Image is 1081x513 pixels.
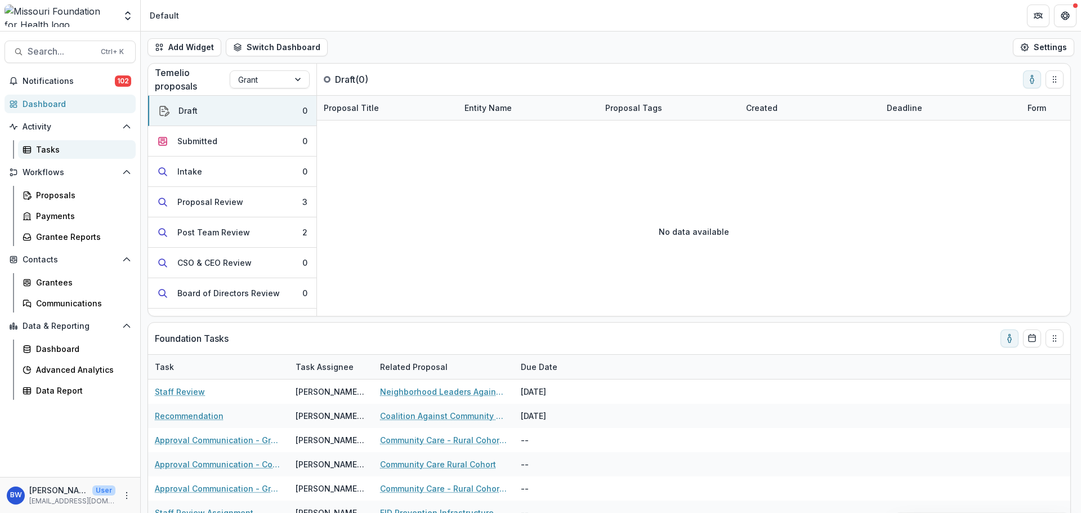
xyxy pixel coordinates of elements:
[289,355,373,379] div: Task Assignee
[458,102,519,114] div: Entity Name
[18,340,136,358] a: Dashboard
[514,476,598,501] div: --
[302,135,307,147] div: 0
[36,210,127,222] div: Payments
[155,410,224,422] a: Recommendation
[155,386,205,398] a: Staff Review
[148,355,289,379] div: Task
[148,217,316,248] button: Post Team Review2
[23,98,127,110] div: Dashboard
[5,118,136,136] button: Open Activity
[1046,70,1064,88] button: Drag
[514,452,598,476] div: --
[598,96,739,120] div: Proposal Tags
[317,102,386,114] div: Proposal Title
[155,332,229,345] p: Foundation Tasks
[177,135,217,147] div: Submitted
[1023,70,1041,88] button: toggle-assigned-to-me
[5,5,115,27] img: Missouri Foundation for Health logo
[514,380,598,404] div: [DATE]
[373,361,454,373] div: Related Proposal
[739,96,880,120] div: Created
[1021,102,1053,114] div: Form
[317,96,458,120] div: Proposal Title
[296,386,367,398] div: [PERSON_NAME][US_STATE]
[148,278,316,309] button: Board of Directors Review0
[23,168,118,177] span: Workflows
[18,360,136,379] a: Advanced Analytics
[380,458,496,470] a: Community Care Rural Cohort
[23,122,118,132] span: Activity
[380,483,507,494] a: Community Care - Rural Cohort Implementation Grant
[177,257,252,269] div: CSO & CEO Review
[5,251,136,269] button: Open Contacts
[302,196,307,208] div: 3
[18,381,136,400] a: Data Report
[5,317,136,335] button: Open Data & Reporting
[148,38,221,56] button: Add Widget
[177,196,243,208] div: Proposal Review
[289,361,360,373] div: Task Assignee
[302,105,307,117] div: 0
[155,483,282,494] a: Approval Communication - Grant
[1027,5,1049,27] button: Partners
[739,102,784,114] div: Created
[36,276,127,288] div: Grantees
[302,226,307,238] div: 2
[150,10,179,21] div: Default
[155,434,282,446] a: Approval Communication - Grant
[148,187,316,217] button: Proposal Review3
[155,458,282,470] a: Approval Communication - Contracted Service
[296,483,367,494] div: [PERSON_NAME][US_STATE]
[514,361,564,373] div: Due Date
[177,287,280,299] div: Board of Directors Review
[99,46,126,58] div: Ctrl + K
[145,7,184,24] nav: breadcrumb
[380,410,507,422] a: Coalition Against Community Violence - Resource Assessment
[115,75,131,87] span: 102
[296,458,367,470] div: [PERSON_NAME][US_STATE]
[177,226,250,238] div: Post Team Review
[458,96,598,120] div: Entity Name
[23,322,118,331] span: Data & Reporting
[380,386,507,398] a: Neighborhood Leaders Against Firearm Deaths
[373,355,514,379] div: Related Proposal
[177,166,202,177] div: Intake
[120,489,133,502] button: More
[380,434,507,446] a: Community Care - Rural Cohort Implementation Grant
[5,95,136,113] a: Dashboard
[1000,329,1019,347] button: toggle-assigned-to-me
[18,186,136,204] a: Proposals
[302,166,307,177] div: 0
[18,294,136,313] a: Communications
[36,364,127,376] div: Advanced Analytics
[178,105,198,117] div: Draft
[18,273,136,292] a: Grantees
[1013,38,1074,56] button: Settings
[36,343,127,355] div: Dashboard
[23,77,115,86] span: Notifications
[29,496,115,506] p: [EMAIL_ADDRESS][DOMAIN_NAME]
[514,428,598,452] div: --
[514,355,598,379] div: Due Date
[29,484,88,496] p: [PERSON_NAME][US_STATE]
[880,96,1021,120] div: Deadline
[1046,329,1064,347] button: Drag
[18,140,136,159] a: Tasks
[36,297,127,309] div: Communications
[302,257,307,269] div: 0
[18,207,136,225] a: Payments
[880,102,929,114] div: Deadline
[148,361,181,373] div: Task
[36,231,127,243] div: Grantee Reports
[148,96,316,126] button: Draft0
[148,248,316,278] button: CSO & CEO Review0
[18,227,136,246] a: Grantee Reports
